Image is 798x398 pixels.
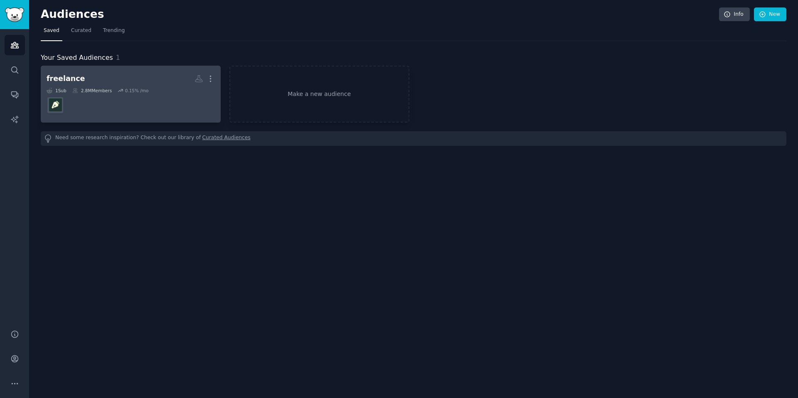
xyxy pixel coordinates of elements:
a: Trending [100,24,128,41]
div: Need some research inspiration? Check out our library of [41,131,786,146]
img: GummySearch logo [5,7,24,22]
div: 0.15 % /mo [125,88,149,93]
a: Curated Audiences [202,134,251,143]
div: freelance [47,74,85,84]
span: Your Saved Audiences [41,53,113,63]
span: Trending [103,27,125,34]
span: 1 [116,54,120,61]
a: Curated [68,24,94,41]
div: 2.8M Members [72,88,112,93]
div: 1 Sub [47,88,66,93]
span: Curated [71,27,91,34]
span: Saved [44,27,59,34]
a: Saved [41,24,62,41]
img: graphic_design [49,98,62,111]
h2: Audiences [41,8,719,21]
a: freelance1Sub2.8MMembers0.15% /mographic_design [41,66,221,123]
a: Make a new audience [229,66,409,123]
a: Info [719,7,750,22]
a: New [754,7,786,22]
